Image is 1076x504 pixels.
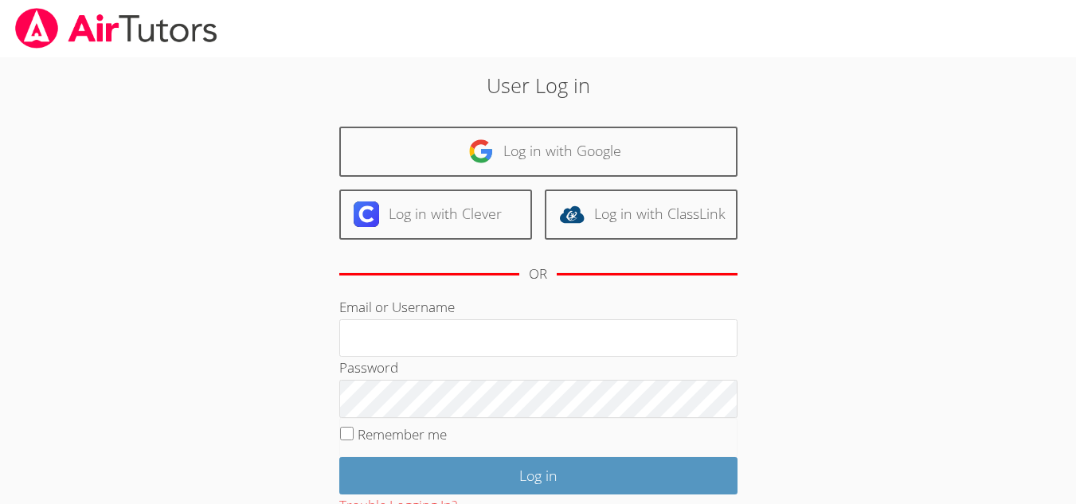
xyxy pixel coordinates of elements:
[468,139,494,164] img: google-logo-50288ca7cdecda66e5e0955fdab243c47b7ad437acaf1139b6f446037453330a.svg
[354,201,379,227] img: clever-logo-6eab21bc6e7a338710f1a6ff85c0baf02591cd810cc4098c63d3a4b26e2feb20.svg
[545,189,738,240] a: Log in with ClassLink
[559,201,585,227] img: classlink-logo-d6bb404cc1216ec64c9a2012d9dc4662098be43eaf13dc465df04b49fa7ab582.svg
[339,127,738,177] a: Log in with Google
[529,263,547,286] div: OR
[248,70,829,100] h2: User Log in
[14,8,219,49] img: airtutors_banner-c4298cdbf04f3fff15de1276eac7730deb9818008684d7c2e4769d2f7ddbe033.png
[358,425,447,443] label: Remember me
[339,358,398,377] label: Password
[339,457,738,494] input: Log in
[339,189,532,240] a: Log in with Clever
[339,298,455,316] label: Email or Username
